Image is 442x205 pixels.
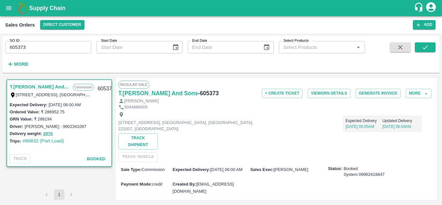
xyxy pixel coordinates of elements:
nav: pagination navigation [41,189,78,200]
label: ₹ 286952.75 [41,109,64,114]
button: Generate Invoice [356,89,401,98]
button: More [406,89,432,98]
label: Payment Mode : [121,182,152,187]
input: Enter SO ID [5,41,91,53]
input: End Date [188,41,258,53]
p: [DATE] 06:00AM [382,124,419,130]
p: [PERSON_NAME] [124,98,159,104]
span: [EMAIL_ADDRESS][DOMAIN_NAME] [173,182,234,194]
span: [PERSON_NAME] [274,167,308,172]
img: logo [16,2,29,15]
button: Choose date [170,41,182,53]
button: Add [413,20,436,29]
div: 605373 [94,81,119,97]
p: [STREET_ADDRESS], [GEOGRAPHIC_DATA], [GEOGRAPHIC_DATA], 221007, [GEOGRAPHIC_DATA] [118,120,264,132]
label: [STREET_ADDRESS], [GEOGRAPHIC_DATA], [GEOGRAPHIC_DATA], 221007, [GEOGRAPHIC_DATA] [16,92,212,97]
span: [DATE] 06:00 AM [210,167,242,172]
div: customer-support [414,2,425,14]
label: Status: [328,166,342,172]
label: [PERSON_NAME] - 9902341097 [25,124,86,129]
button: open drawer [1,1,16,16]
h6: - 605373 [198,89,219,98]
div: System 09962418847 [344,172,385,178]
div: account of current user [425,1,437,15]
label: [DATE] 06:00 AM [49,102,81,107]
label: SO ID [10,38,19,43]
label: Driver: [10,124,23,129]
button: Select DC [40,20,84,29]
label: Expected Delivery : [173,167,210,172]
button: 2970 [43,130,53,138]
label: ₹ 288194 [34,117,52,121]
button: Choose date [260,41,273,53]
label: Delivery weight: [10,131,42,136]
a: T.[PERSON_NAME] And Sons [10,83,70,91]
button: Open [354,43,362,51]
label: Start Date [101,38,117,43]
button: Track Shipment [118,133,158,150]
b: Supply Chain [29,5,65,11]
label: Trips: [10,139,21,143]
a: Supply Chain [29,4,414,13]
label: Sale Type : [121,167,142,172]
p: Commission [73,84,94,91]
span: Regular Sale [118,81,149,88]
input: Select Products [281,43,352,51]
p: Expected Delivery [346,118,382,124]
div: Sales Orders [5,21,35,29]
p: [DATE] 06:00AM [346,124,382,130]
label: Ordered Value: [10,109,39,114]
label: GRN Value: [10,117,33,121]
label: Created By : [173,182,196,187]
label: Expected Delivery : [10,102,47,107]
button: + Create Ticket [262,89,303,98]
a: #88832 (Part Load) [22,138,64,143]
label: Select Products [283,38,309,43]
span: Booked [87,156,105,161]
p: 9044686005 [124,104,148,110]
button: ViewGRN Details [308,89,350,98]
input: Start Date [96,41,167,53]
label: Sales Exec : [250,167,274,172]
a: T.[PERSON_NAME] And Sons [118,89,198,98]
span: credit [152,182,162,187]
button: More [5,59,30,70]
button: page 1 [54,189,64,200]
span: Booked [344,166,385,178]
p: Updated Delivery [382,118,419,124]
span: Commission [142,167,165,172]
label: End Date [192,38,207,43]
strong: More [14,62,28,67]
